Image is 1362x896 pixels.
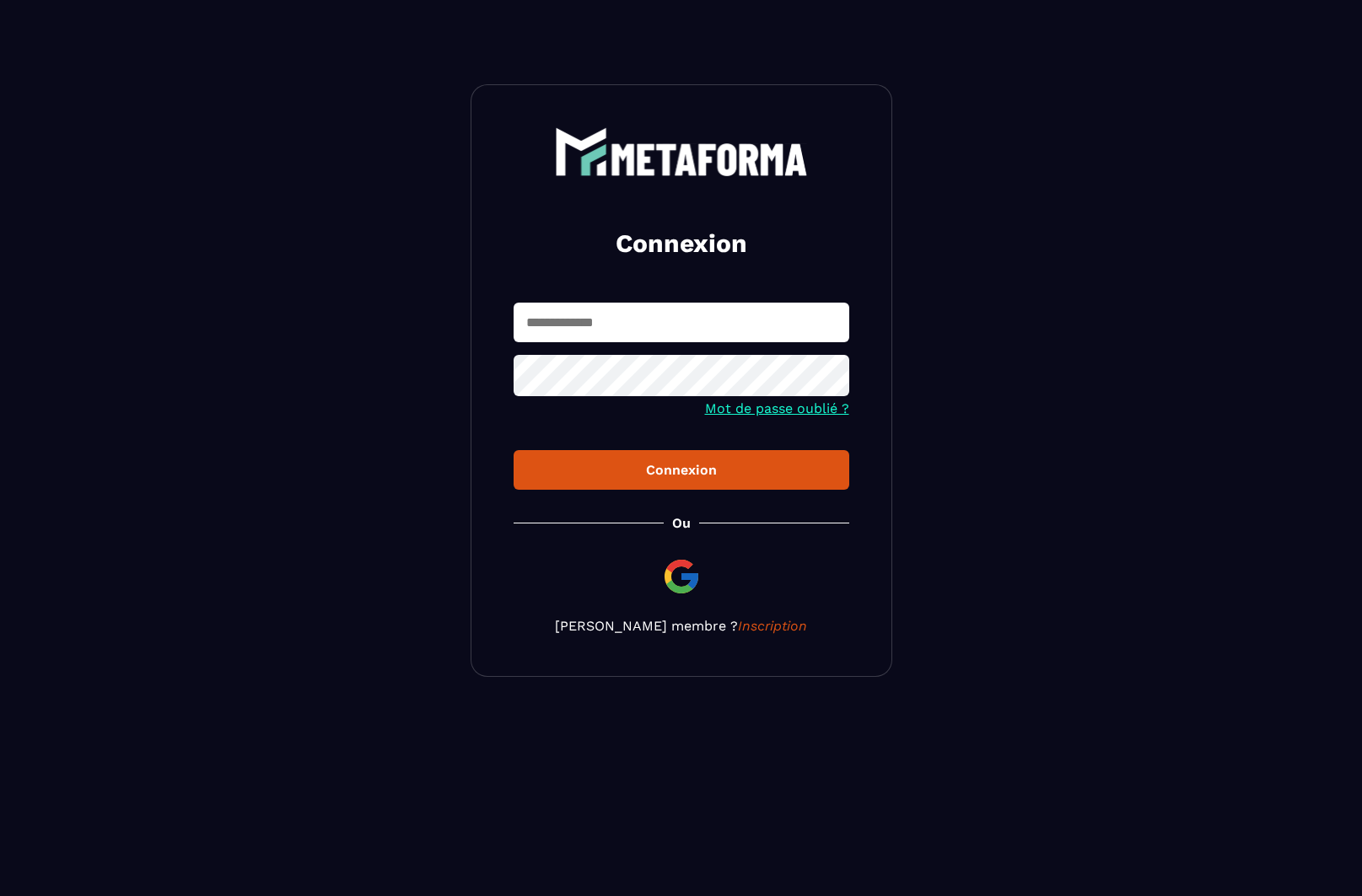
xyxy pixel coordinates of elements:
p: [PERSON_NAME] membre ? [514,618,849,634]
img: logo [555,127,808,176]
a: Mot de passe oublié ? [705,400,849,416]
div: Connexion [527,462,836,478]
a: logo [514,127,849,176]
a: Inscription [738,618,807,634]
p: Ou [672,515,691,531]
img: google [661,556,702,597]
h2: Connexion [534,227,829,260]
button: Connexion [514,450,849,490]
